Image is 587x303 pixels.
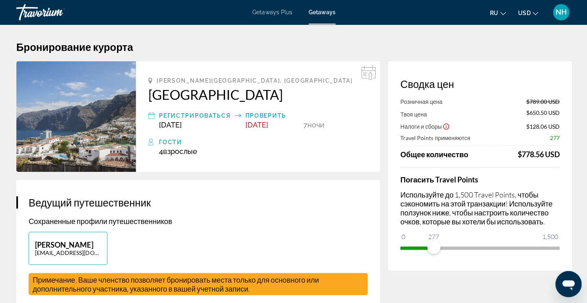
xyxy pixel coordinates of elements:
[156,77,352,84] span: [PERSON_NAME][GEOGRAPHIC_DATA], [GEOGRAPHIC_DATA]
[399,231,406,241] span: 0
[399,246,558,248] ngx-slider: ngx-slider
[399,123,441,130] span: Налоги и сборы
[245,110,298,120] div: Проверить
[426,240,439,253] span: ngx-slider
[307,120,324,129] span: ночи
[441,122,449,130] button: Show Taxes and Fees disclaimer
[399,190,558,226] p: Используйте до 1,500 Travel Points, чтобы сэкономить на этой транзакции! Используйте ползунок ниж...
[525,123,558,130] span: $128.06 USD
[489,7,505,19] button: Change language
[540,231,558,241] span: 1,500
[554,270,580,296] iframe: Кнопка запуска окна обмена сообщениями
[555,8,566,16] span: NH
[159,137,367,147] div: Гости
[33,274,318,292] span: Примечание. Ваше членство позволяет бронировать места только для основного или дополнительного уч...
[399,149,467,158] span: Общее количество
[399,110,426,117] span: Твоя цена
[29,231,107,264] button: [PERSON_NAME][EMAIL_ADDRESS][DOMAIN_NAME]
[16,41,571,53] h1: Бронирование курорта
[489,10,497,16] span: ru
[399,175,558,184] h4: Погасить Travel Points
[252,9,292,15] a: Getaways Plus
[426,231,439,241] span: 277
[16,2,98,23] a: Travorium
[35,240,101,249] p: [PERSON_NAME]
[159,120,181,129] span: [DATE]
[308,9,335,15] a: Getaways
[159,147,197,155] span: 4
[399,98,441,105] span: Розничная цена
[517,10,530,16] span: USD
[517,7,537,19] button: Change currency
[525,109,558,118] span: $650.50 USD
[148,86,367,102] a: [GEOGRAPHIC_DATA]
[163,147,197,155] span: Взрослые
[29,196,367,208] h3: Ведущий путешественник
[525,98,558,105] span: $789.00 USD
[399,77,558,90] h3: Сводка цен
[516,149,558,158] div: $778.56 USD
[35,249,101,256] p: [EMAIL_ADDRESS][DOMAIN_NAME]
[245,120,267,129] span: [DATE]
[302,120,307,129] span: 7
[159,110,230,120] div: Регистрироваться
[549,134,558,141] span: 277
[29,216,367,225] p: Сохраненные профили путешественников
[399,134,469,141] span: Travel Points применяются
[549,4,571,21] button: User Menu
[399,122,449,130] button: Show Taxes and Fees breakdown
